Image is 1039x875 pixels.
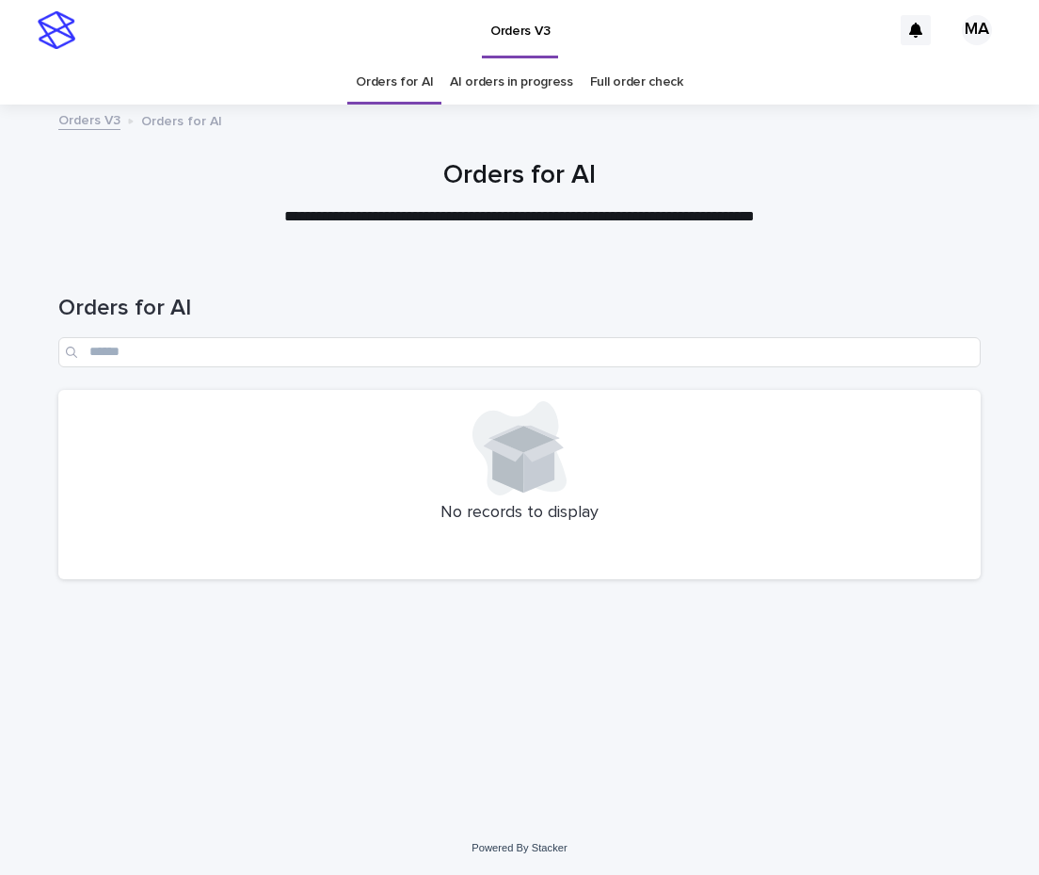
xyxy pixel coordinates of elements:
[58,160,981,192] h1: Orders for AI
[356,60,433,105] a: Orders for AI
[58,337,981,367] input: Search
[58,295,981,322] h1: Orders for AI
[472,842,567,853] a: Powered By Stacker
[450,60,573,105] a: AI orders in progress
[70,503,969,524] p: No records to display
[962,15,992,45] div: MA
[58,108,120,130] a: Orders V3
[38,11,75,49] img: stacker-logo-s-only.png
[141,109,222,130] p: Orders for AI
[590,60,683,105] a: Full order check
